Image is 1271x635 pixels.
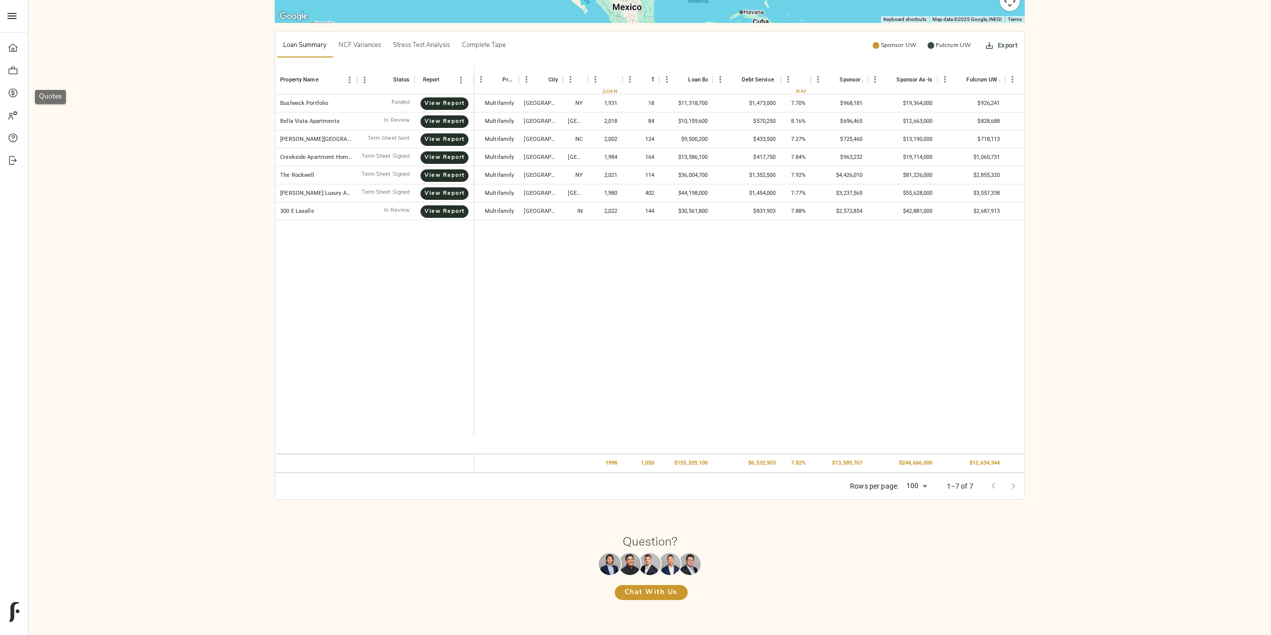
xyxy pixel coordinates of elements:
[899,459,932,467] div: $244,666,000
[781,148,811,166] div: 7.84%
[277,10,310,23] img: Google
[588,148,622,166] div: 1,984
[615,585,688,600] button: Chat With Us
[563,72,578,87] button: Menu
[811,130,867,148] div: $725,460
[622,112,659,130] div: 84
[9,602,19,622] img: logo
[641,459,655,467] div: 1,050
[488,72,502,86] button: Sort
[984,33,1019,57] button: Export
[619,553,641,575] img: Kenneth Mendonça
[659,166,713,184] div: $36,004,700
[421,97,468,110] a: View Report
[339,40,381,51] span: NCF Variances
[275,65,357,94] div: Property Name
[357,72,372,87] button: Menu
[659,72,674,87] button: Menu
[969,459,1000,467] div: $12,634,344
[781,72,796,87] button: Menu
[524,117,558,125] div: Houston
[575,135,583,143] div: NC
[867,166,937,184] div: $81,226,000
[622,94,659,112] div: 18
[280,171,314,179] div: The Rockwell
[1005,72,1020,87] button: Menu
[728,72,742,86] button: Sort
[485,117,514,125] div: Multifamily
[362,153,410,161] p: Term Sheet Signed
[423,65,440,94] div: Report
[421,151,468,164] a: View Report
[588,112,622,130] div: 2,018
[867,94,937,112] div: $19,364,000
[902,479,930,493] div: 100
[811,94,867,112] div: $968,181
[280,65,319,94] div: Property Name
[280,207,314,215] div: 300 E Lasalle
[280,189,352,197] div: Emmitt Luxury Apartments
[639,553,661,575] img: Zach Frizzera
[659,130,713,148] div: $9,500,200
[932,16,1002,22] span: Map data ©2025 Google, INEGI
[277,10,310,23] a: Open this area in Google Maps (opens a new window)
[392,99,410,107] p: Funded
[622,202,659,220] div: 144
[588,72,603,87] button: Menu
[781,184,811,202] div: 7.77%
[502,65,514,94] div: Property Type
[867,112,937,130] div: $12,663,000
[485,171,514,179] div: Multifamily
[792,72,806,86] button: Sort
[319,73,333,87] button: Sort
[867,72,882,87] button: Menu
[896,65,958,94] div: Sponsor As-Is Valuation
[393,65,410,94] div: Status
[280,135,352,143] div: Stanton Pointe Apartments
[430,207,458,216] span: View Report
[524,153,558,161] div: Fort Worth
[1008,16,1022,22] a: Terms (opens in new tab)
[622,130,659,148] div: 124
[742,65,799,94] div: Debt Service Reserves
[659,94,713,112] div: $11,318,700
[637,72,651,86] button: Sort
[937,72,952,87] button: Menu
[379,73,393,87] button: Sort
[867,148,937,166] div: $19,714,000
[603,72,617,86] button: Sort
[937,184,1005,202] div: $3,557,338
[575,99,583,107] div: NY
[485,207,514,215] div: Multifamily
[577,207,583,215] div: IN
[453,72,468,87] button: Menu
[421,187,468,200] a: View Report
[415,65,473,94] div: Report
[357,65,415,94] div: Status
[781,130,811,148] div: 7.27%
[430,153,458,162] span: View Report
[937,148,1005,166] div: $1,060,731
[430,171,458,180] span: View Report
[485,135,514,143] div: Multifamily
[568,189,583,197] div: TX
[421,169,468,182] a: View Report
[362,171,410,179] p: Term Sheet Signed
[811,184,867,202] div: $3,237,565
[524,171,558,179] div: New Rochelle
[462,40,506,51] span: Complete Tape
[651,65,679,94] div: Total Units
[826,72,840,86] button: Sort
[966,65,1023,94] div: Fulcrum UW As-Is NOI
[575,171,583,179] div: NY
[781,202,811,220] div: 7.88%
[384,207,410,215] p: In Review
[280,117,340,125] div: Bella Vista Apartments
[937,94,1005,112] div: $926,241
[524,189,558,197] div: Haltom City
[937,130,1005,148] div: $718,113
[659,112,713,130] div: $10,159,600
[659,184,713,202] div: $44,198,000
[832,459,862,467] div: $13,589,767
[519,72,534,87] button: Menu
